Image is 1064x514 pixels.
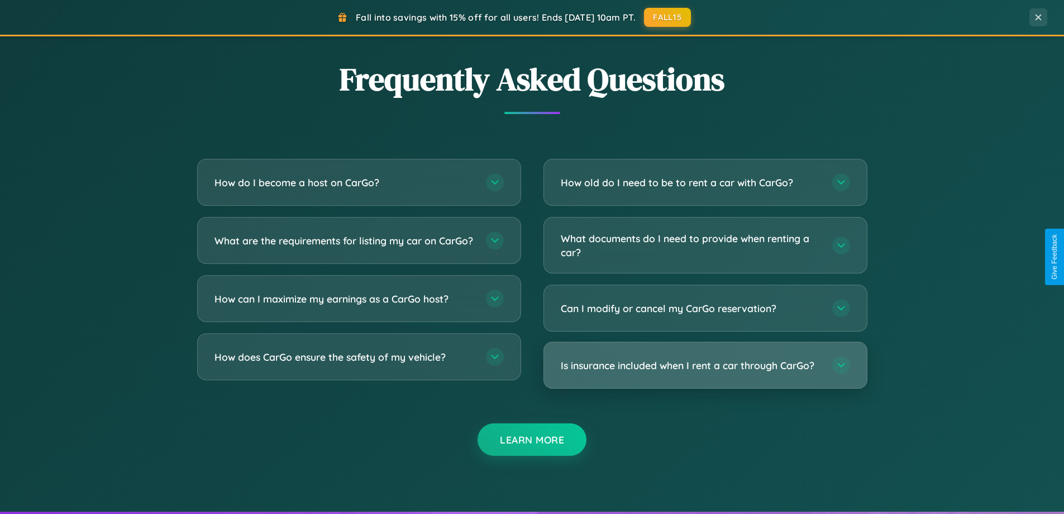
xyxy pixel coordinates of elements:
h3: How does CarGo ensure the safety of my vehicle? [214,350,475,364]
div: Give Feedback [1051,234,1058,280]
h3: What are the requirements for listing my car on CarGo? [214,234,475,248]
button: FALL15 [644,8,691,27]
h3: How can I maximize my earnings as a CarGo host? [214,292,475,306]
h2: Frequently Asked Questions [197,58,867,101]
button: Learn More [478,423,586,456]
h3: Is insurance included when I rent a car through CarGo? [561,359,821,372]
h3: How do I become a host on CarGo? [214,176,475,190]
span: Fall into savings with 15% off for all users! Ends [DATE] 10am PT. [356,12,636,23]
h3: What documents do I need to provide when renting a car? [561,232,821,259]
h3: How old do I need to be to rent a car with CarGo? [561,176,821,190]
h3: Can I modify or cancel my CarGo reservation? [561,301,821,315]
